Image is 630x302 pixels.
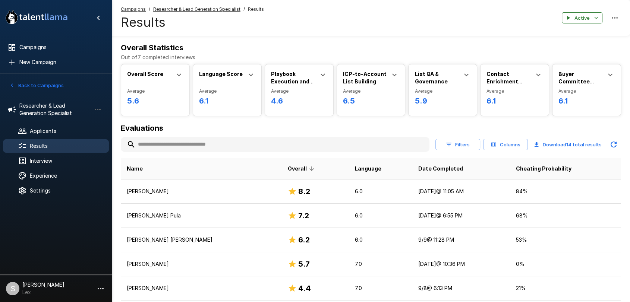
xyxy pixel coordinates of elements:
span: Average [415,88,471,95]
span: Average [127,88,183,95]
p: [PERSON_NAME] Pula [127,212,276,219]
b: Playbook Execution and Workflow Templating [271,71,314,99]
b: Contact Enrichment Automation [486,71,522,92]
h4: Results [121,15,264,30]
span: Name [127,164,143,173]
h6: 6.2 [298,234,310,246]
b: Overall Score [127,71,163,77]
h6: 8.2 [298,185,310,197]
u: Campaigns [121,6,146,12]
p: [PERSON_NAME] [PERSON_NAME] [127,236,276,244]
p: [PERSON_NAME] [127,284,276,292]
td: 9/9 @ 11:28 PM [412,228,510,252]
b: Language Score [199,71,243,77]
p: 7.0 [355,284,406,292]
p: 68 % [516,212,615,219]
h6: 6.5 [343,95,399,107]
h6: 5.9 [415,95,471,107]
td: [DATE] @ 10:36 PM [412,252,510,276]
p: 0 % [516,260,615,268]
td: 9/8 @ 6:13 PM [412,276,510,301]
p: 6.0 [355,212,406,219]
h6: 4.4 [298,282,311,294]
p: 6.0 [355,236,406,244]
p: 6.0 [355,188,406,195]
h6: 6.1 [486,95,543,107]
button: Filters [435,139,480,150]
span: / [149,6,150,13]
td: [DATE] @ 6:55 PM [412,204,510,228]
h6: 6.1 [199,95,255,107]
b: ICP-to-Account List Building [343,71,387,85]
span: Average [199,88,255,95]
span: Overall [288,164,316,173]
h6: 4.6 [271,95,327,107]
p: 21 % [516,284,615,292]
span: Average [558,88,615,95]
span: Average [271,88,327,95]
h6: 5.7 [298,258,310,270]
p: [PERSON_NAME] [127,188,276,195]
span: Language [355,164,381,173]
b: List QA & Governance [415,71,447,85]
button: Columns [483,139,528,150]
b: Evaluations [121,124,163,133]
p: 84 % [516,188,615,195]
span: / [243,6,245,13]
span: Date Completed [418,164,463,173]
td: [DATE] @ 11:05 AM [412,179,510,204]
b: Overall Statistics [121,43,183,52]
button: Download14 total results [531,137,605,152]
u: Researcher & Lead Generation Specialist [153,6,240,12]
h6: 6.1 [558,95,615,107]
h6: 7.2 [298,210,309,222]
p: Out of 7 completed interviews [121,54,621,61]
button: Active [562,12,602,24]
span: Cheating Probability [516,164,571,173]
p: 7.0 [355,260,406,268]
h6: 5.6 [127,95,183,107]
p: [PERSON_NAME] [127,260,276,268]
p: 53 % [516,236,615,244]
b: Buyer Committee Mapping [558,71,594,92]
span: Average [486,88,543,95]
button: Updated Today - 10:15 AM [606,137,621,152]
span: Results [248,6,264,13]
span: Average [343,88,399,95]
